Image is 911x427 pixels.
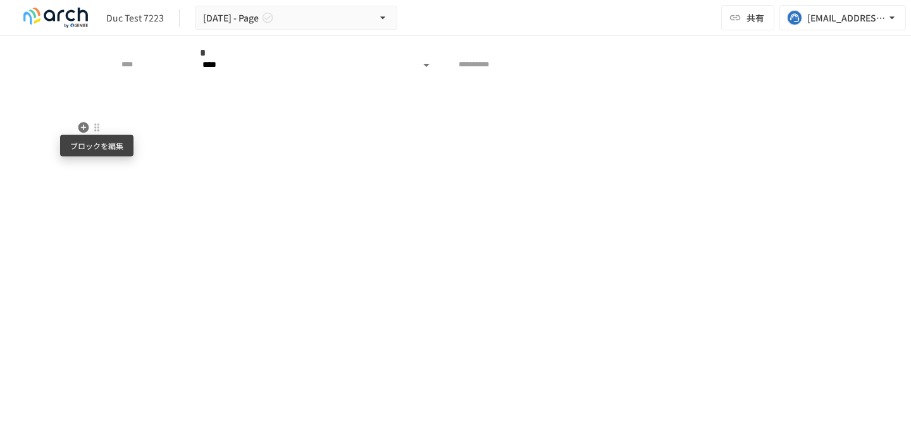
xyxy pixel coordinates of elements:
div: [EMAIL_ADDRESS][DOMAIN_NAME] [807,10,886,26]
span: [DATE] - Page [203,10,259,26]
span: 共有 [747,11,764,25]
img: logo-default@2x-9cf2c760.svg [15,8,96,28]
button: 共有 [721,5,774,30]
button: [EMAIL_ADDRESS][DOMAIN_NAME] [779,5,906,30]
button: [DATE] - Page [195,6,397,30]
div: ブロックを編集 [60,135,133,157]
div: Duc Test 7223 [106,11,164,25]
